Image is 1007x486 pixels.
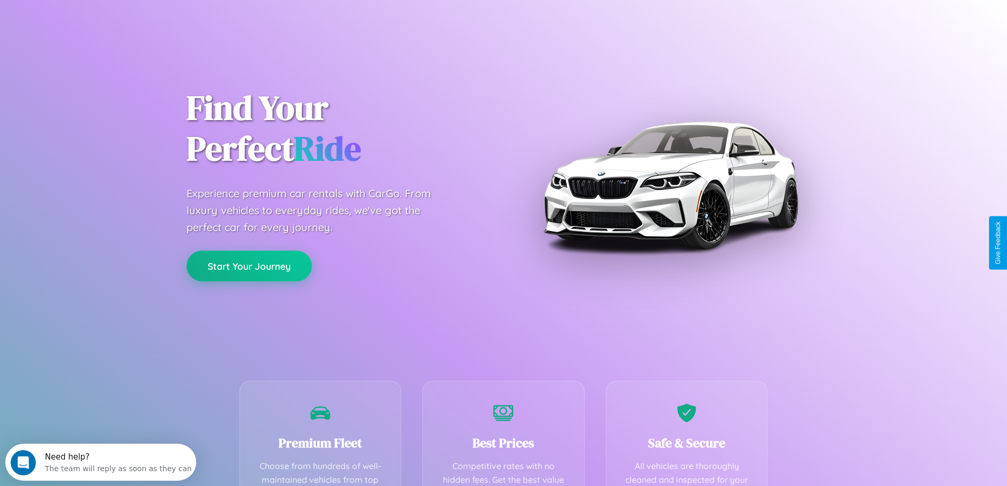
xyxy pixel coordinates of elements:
h3: Premium Fleet [256,434,385,452]
img: Premium BMW car rental vehicle [538,53,802,317]
h3: Safe & Secure [622,434,752,452]
div: The team will reply as soon as they can [40,17,187,29]
span: Ride [294,125,361,171]
h3: Best Prices [439,434,568,452]
div: Need help? [40,9,187,17]
button: Start Your Journey [187,251,312,281]
iframe: Intercom live chat discovery launcher [5,444,196,481]
div: Open Intercom Messenger [4,4,197,33]
div: Give Feedback [994,222,1002,264]
h1: Find Your Perfect [187,88,488,169]
p: Experience premium car rentals with CarGo. From luxury vehicles to everyday rides, we've got the ... [187,185,451,236]
iframe: Intercom live chat [11,450,36,475]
